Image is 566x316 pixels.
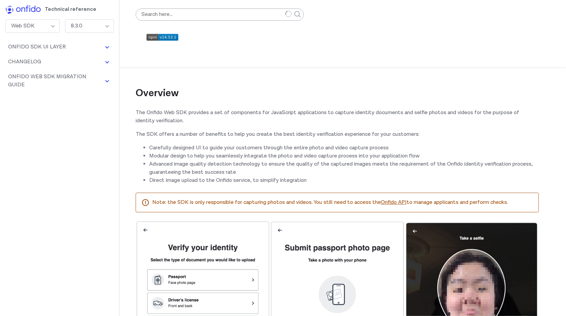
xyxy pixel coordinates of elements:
input: Search here… [136,8,304,21]
a: overview permalink [179,87,189,100]
button: Onfido Web SDK Migration Guide [5,71,114,91]
li: Direct image upload to the Onfido service, to simplify integration [149,176,539,185]
button: Submit your search query. [292,0,304,29]
h2: Overview [136,68,539,100]
p: The SDK offers a number of benefits to help you create the best identity verification experience ... [136,130,539,139]
p: Note: the SDK is only responsible for capturing photos and videos. You still need to access the t... [152,198,533,207]
img: npm version [147,34,178,41]
button: Onfido SDK UI Layer [5,41,114,53]
li: Advanced image quality detection technology to ensure the quality of the captured images meets th... [149,160,539,176]
li: Carefully designed UI to guide your customers through the entire photo and video capture process [149,144,539,152]
li: Modular design to help you seamlessly integrate the photo and video capture process into your app... [149,152,539,160]
img: svg+xml;base64,PHN2ZyBoZWlnaHQ9IjE2IiB2aWV3Qm94PSIwIDAgMTYgMTYiIHdpZHRoPSIxNiIgeG1sbnM9Imh0dHA6Ly... [103,77,111,85]
div: 8.3.0 [65,19,114,33]
img: Onfido [5,5,41,14]
img: svg+xml;base64,PHN2ZyBoZWlnaHQ9IjE2IiB2aWV3Qm94PSIwIDAgMTYgMTYiIHdpZHRoPSIxNiIgeG1sbnM9Imh0dHA6Ly... [103,58,111,66]
img: svg+xml;base64,PHN2ZyBoZWlnaHQ9IjE2IiB2aWV3Qm94PSIwIDAgMTYgMTYiIHdpZHRoPSIxNiIgeG1sbnM9Imh0dHA6Ly... [103,43,111,51]
button: Changelog [5,56,114,68]
p: The Onfido Web SDK provides a set of components for JavaScript applications to capture identity d... [136,109,539,125]
svg: warning [141,198,150,207]
h1: Technical reference [45,5,80,17]
a: Onfido API [381,199,407,206]
div: Web SDK [5,19,60,33]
